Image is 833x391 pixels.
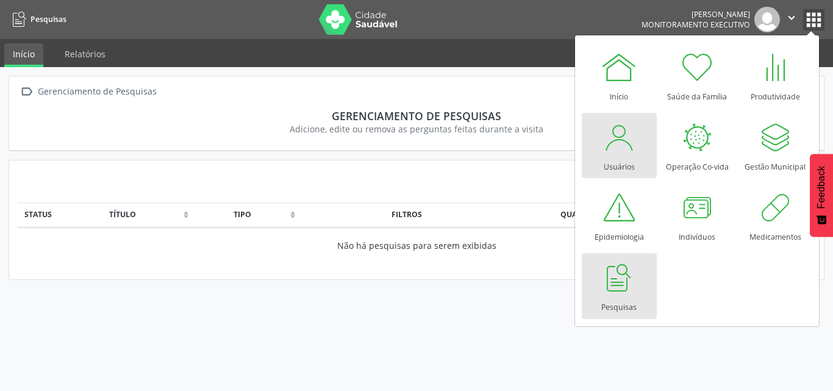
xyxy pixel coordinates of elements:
span: Monitoramento Executivo [642,20,750,30]
div: Gerenciamento de Pesquisas [35,83,159,101]
a: Relatórios [56,43,114,65]
div: [PERSON_NAME] [642,9,750,20]
a: Operação Co-vida [660,113,735,178]
a: Início [4,43,43,67]
a: Pesquisas [582,253,657,318]
a: Medicamentos [738,183,813,248]
a: Gestão Municipal [738,113,813,178]
div: Tipo [198,209,287,220]
a: Saúde da Família [660,43,735,108]
div: Status [24,209,52,220]
div: Quantidade [435,209,609,220]
div: Título [65,209,181,220]
a: Produtividade [738,43,813,108]
a: Início [582,43,657,108]
button:  [780,7,803,32]
a:  Gerenciamento de Pesquisas [18,83,159,101]
div: Filtros [305,209,423,220]
div: Não há pesquisas para serem exibidas [24,239,809,252]
i:  [18,83,35,101]
span: Pesquisas [30,14,66,24]
a: Pesquisas [9,9,66,29]
a: Epidemiologia [582,183,657,248]
span: Feedback [816,166,827,209]
img: img [754,7,780,32]
i:  [785,11,798,24]
a: Usuários [582,113,657,178]
div: Adicione, edite ou remova as perguntas feitas durante a visita [26,123,807,135]
button: apps [803,9,824,30]
a: Indivíduos [660,183,735,248]
button: Feedback - Mostrar pesquisa [810,154,833,237]
div: Gerenciamento de Pesquisas [26,109,807,123]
